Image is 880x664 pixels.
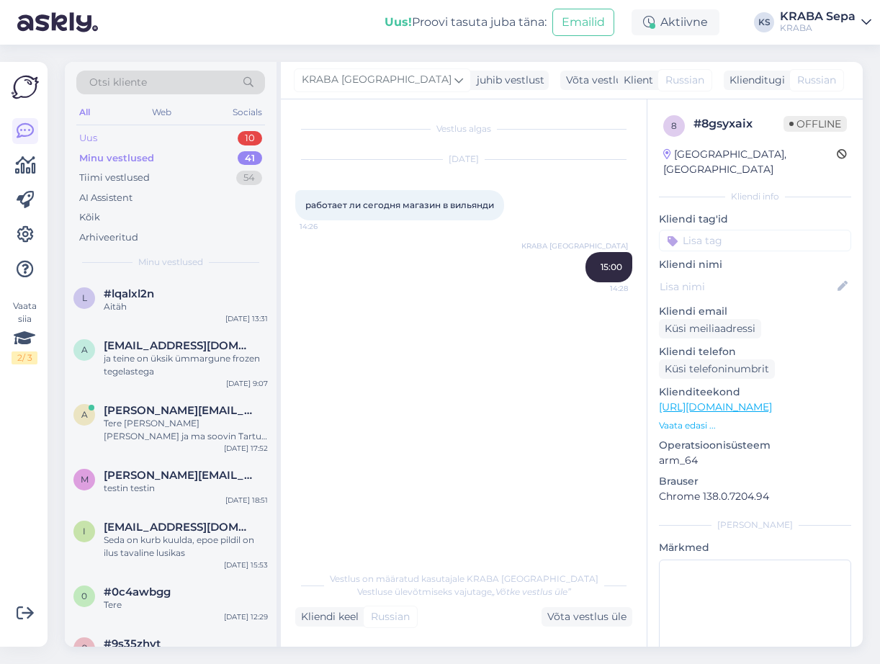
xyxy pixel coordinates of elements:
[225,495,268,506] div: [DATE] 18:51
[225,313,268,324] div: [DATE] 13:31
[81,591,87,601] span: 0
[693,115,784,133] div: # 8gsyxaix
[104,404,253,417] span: allan.matt19@gmail.com
[104,352,268,378] div: ja teine on üksik ümmargune frozen tegelastega
[79,131,97,145] div: Uus
[81,409,88,420] span: a
[659,419,851,432] p: Vaata edasi ...
[104,482,268,495] div: testin testin
[724,73,785,88] div: Klienditugi
[660,279,835,295] input: Lisa nimi
[665,73,704,88] span: Russian
[89,75,147,90] span: Otsi kliente
[780,22,856,34] div: KRABA
[560,71,651,90] div: Võta vestlus üle
[104,521,253,534] span: ivitriin@gmail.com
[552,9,614,36] button: Emailid
[79,171,150,185] div: Tiimi vestlused
[295,122,632,135] div: Vestlus algas
[300,221,354,232] span: 14:26
[632,9,719,35] div: Aktiivne
[754,12,774,32] div: KS
[226,378,268,389] div: [DATE] 9:07
[659,230,851,251] input: Lisa tag
[671,120,677,131] span: 8
[784,116,847,132] span: Offline
[659,359,775,379] div: Küsi telefoninumbrit
[104,469,253,482] span: mariela.rampe11@gmail.com
[138,256,203,269] span: Minu vestlused
[659,400,772,413] a: [URL][DOMAIN_NAME]
[76,103,93,122] div: All
[81,474,89,485] span: m
[574,283,628,294] span: 14:28
[305,199,494,210] span: работает ли сегодня магазин в вильянди
[659,540,851,555] p: Märkmed
[659,319,761,338] div: Küsi meiliaadressi
[542,607,632,627] div: Võta vestlus üle
[659,474,851,489] p: Brauser
[104,598,268,611] div: Tere
[659,519,851,531] div: [PERSON_NAME]
[149,103,174,122] div: Web
[104,534,268,560] div: Seda on kurb kuulda, epoe pildil on ilus tavaline lusikas
[659,190,851,203] div: Kliendi info
[357,586,571,597] span: Vestluse ülevõtmiseks vajutage
[82,642,87,653] span: 9
[780,11,856,22] div: KRABA Sepa
[104,586,171,598] span: #0c4awbgg
[79,151,154,166] div: Minu vestlused
[618,73,653,88] div: Klient
[79,210,100,225] div: Kõik
[663,147,837,177] div: [GEOGRAPHIC_DATA], [GEOGRAPHIC_DATA]
[521,241,628,251] span: KRABA [GEOGRAPHIC_DATA]
[780,11,871,34] a: KRABA SepaKRABA
[797,73,836,88] span: Russian
[371,609,410,624] span: Russian
[104,417,268,443] div: Tere [PERSON_NAME] [PERSON_NAME] ja ma soovin Tartu Sepa Turu kraba poodi öelda aitäh teile ja ma...
[659,489,851,504] p: Chrome 138.0.7204.94
[12,351,37,364] div: 2 / 3
[79,191,133,205] div: AI Assistent
[659,257,851,272] p: Kliendi nimi
[238,151,262,166] div: 41
[81,344,88,355] span: a
[83,526,86,537] span: i
[12,300,37,364] div: Vaata siia
[104,637,161,650] span: #9s35zhvt
[659,304,851,319] p: Kliendi email
[385,14,547,31] div: Proovi tasuta juba täna:
[224,560,268,570] div: [DATE] 15:53
[492,586,571,597] i: „Võtke vestlus üle”
[302,72,452,88] span: KRABA [GEOGRAPHIC_DATA]
[104,339,253,352] span: annapkudrin@gmail.com
[659,385,851,400] p: Klienditeekond
[238,131,262,145] div: 10
[385,15,412,29] b: Uus!
[659,453,851,468] p: arm_64
[659,438,851,453] p: Operatsioonisüsteem
[230,103,265,122] div: Socials
[104,287,154,300] span: #lqalxl2n
[104,300,268,313] div: Aitäh
[471,73,544,88] div: juhib vestlust
[295,153,632,166] div: [DATE]
[659,212,851,227] p: Kliendi tag'id
[601,261,622,272] span: 15:00
[12,73,39,101] img: Askly Logo
[659,344,851,359] p: Kliendi telefon
[224,443,268,454] div: [DATE] 17:52
[330,573,598,584] span: Vestlus on määratud kasutajale KRABA [GEOGRAPHIC_DATA]
[79,230,138,245] div: Arhiveeritud
[82,292,87,303] span: l
[236,171,262,185] div: 54
[224,611,268,622] div: [DATE] 12:29
[295,609,359,624] div: Kliendi keel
